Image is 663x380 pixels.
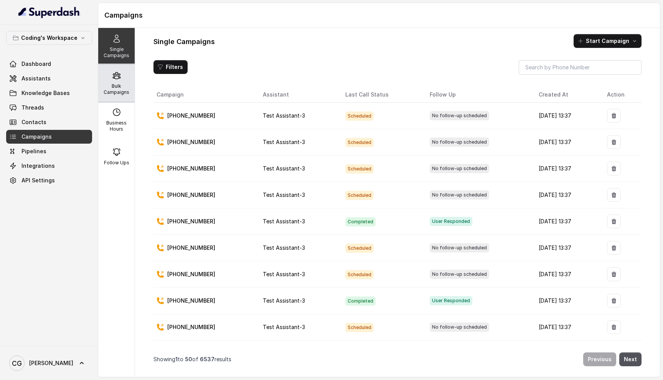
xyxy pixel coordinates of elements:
[167,218,215,225] p: [PHONE_NUMBER]
[430,190,489,200] span: No follow-up scheduled
[21,75,51,82] span: Assistants
[6,174,92,187] a: API Settings
[263,218,305,224] span: Test Assistant-3
[345,111,374,121] span: Scheduled
[6,31,92,45] button: Coding's Workspace
[263,192,305,198] span: Test Assistant-3
[533,129,601,156] td: [DATE] 13:37
[345,244,374,253] span: Scheduled
[101,120,132,132] p: Business Hours
[167,297,215,305] p: [PHONE_NUMBER]
[21,104,44,111] span: Threads
[21,133,52,141] span: Campaigns
[167,270,215,278] p: [PHONE_NUMBER]
[430,243,489,252] span: No follow-up scheduled
[533,314,601,341] td: [DATE] 13:37
[263,297,305,304] span: Test Assistant-3
[345,217,376,226] span: Completed
[6,115,92,129] a: Contacts
[153,36,215,48] h1: Single Campaigns
[21,162,55,170] span: Integrations
[21,118,46,126] span: Contacts
[167,191,215,199] p: [PHONE_NUMBER]
[345,138,374,147] span: Scheduled
[185,356,192,362] span: 50
[167,138,215,146] p: [PHONE_NUMBER]
[6,57,92,71] a: Dashboard
[430,111,489,120] span: No follow-up scheduled
[619,352,642,366] button: Next
[6,144,92,158] a: Pipelines
[104,9,654,21] h1: Campaigns
[263,139,305,145] span: Test Assistant-3
[533,261,601,288] td: [DATE] 13:37
[104,160,129,166] p: Follow Ups
[21,33,78,43] p: Coding's Workspace
[200,356,214,362] span: 6537
[263,244,305,251] span: Test Assistant-3
[153,348,642,371] nav: Pagination
[6,159,92,173] a: Integrations
[153,87,257,103] th: Campaign
[601,87,642,103] th: Action
[339,87,424,103] th: Last Call Status
[18,6,80,18] img: light.svg
[345,323,374,332] span: Scheduled
[533,288,601,314] td: [DATE] 13:37
[12,359,22,367] text: CG
[430,296,472,305] span: User Responded
[153,60,188,74] button: Filters
[167,112,215,120] p: [PHONE_NUMBER]
[167,323,215,331] p: [PHONE_NUMBER]
[533,341,601,367] td: [DATE] 13:37
[175,356,178,362] span: 1
[533,156,601,182] td: [DATE] 13:37
[345,191,374,200] span: Scheduled
[263,165,305,172] span: Test Assistant-3
[6,101,92,115] a: Threads
[153,355,231,363] p: Showing to of results
[29,359,73,367] span: [PERSON_NAME]
[430,270,489,279] span: No follow-up scheduled
[101,46,132,59] p: Single Campaigns
[533,182,601,208] td: [DATE] 13:37
[263,324,305,330] span: Test Assistant-3
[345,270,374,279] span: Scheduled
[533,103,601,129] td: [DATE] 13:37
[167,165,215,172] p: [PHONE_NUMBER]
[263,112,305,119] span: Test Assistant-3
[430,138,489,147] span: No follow-up scheduled
[6,72,92,85] a: Assistants
[430,323,489,332] span: No follow-up scheduled
[583,352,616,366] button: Previous
[257,87,340,103] th: Assistant
[6,130,92,144] a: Campaigns
[21,60,51,68] span: Dashboard
[519,60,642,75] input: Search by Phone Number
[533,208,601,235] td: [DATE] 13:37
[430,217,472,226] span: User Responded
[533,87,601,103] th: Created At
[345,164,374,174] span: Scheduled
[424,87,533,103] th: Follow Up
[345,296,376,306] span: Completed
[167,244,215,252] p: [PHONE_NUMBER]
[574,34,642,48] button: Start Campaign
[263,271,305,277] span: Test Assistant-3
[21,147,46,155] span: Pipelines
[101,83,132,95] p: Bulk Campaigns
[430,164,489,173] span: No follow-up scheduled
[21,89,70,97] span: Knowledge Bases
[21,177,55,184] span: API Settings
[6,86,92,100] a: Knowledge Bases
[6,352,92,374] a: [PERSON_NAME]
[533,235,601,261] td: [DATE] 13:37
